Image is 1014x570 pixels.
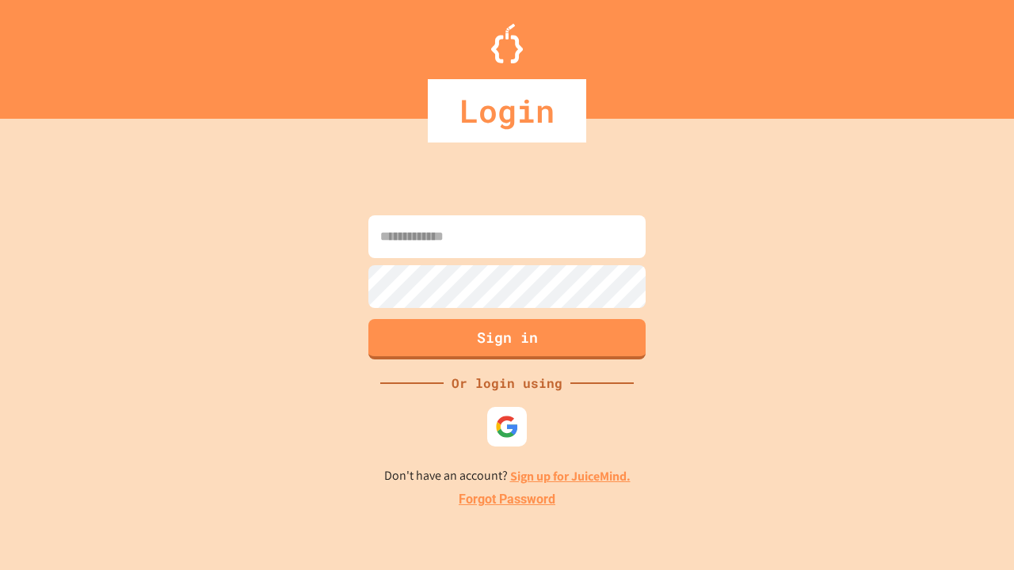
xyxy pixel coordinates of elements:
[459,490,555,509] a: Forgot Password
[368,319,646,359] button: Sign in
[428,79,586,142] div: Login
[495,415,519,439] img: google-icon.svg
[444,374,570,393] div: Or login using
[384,466,631,486] p: Don't have an account?
[491,24,523,63] img: Logo.svg
[510,468,631,484] a: Sign up for JuiceMind.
